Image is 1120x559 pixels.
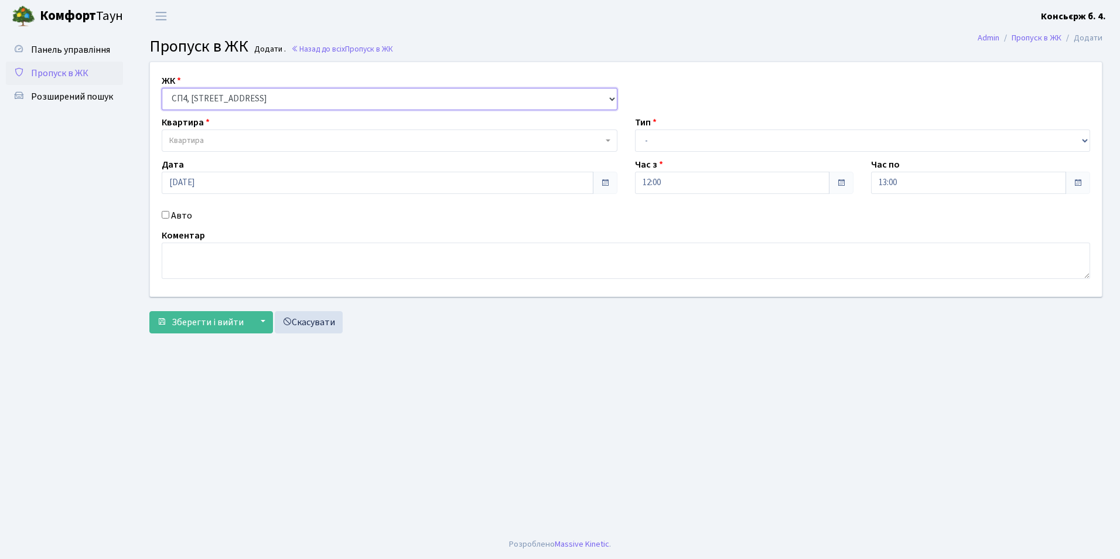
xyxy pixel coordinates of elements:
button: Зберегти і вийти [149,311,251,333]
span: Таун [40,6,123,26]
span: Пропуск в ЖК [31,67,88,80]
label: Дата [162,158,184,172]
a: Панель управління [6,38,123,62]
a: Скасувати [275,311,343,333]
label: Коментар [162,229,205,243]
label: Авто [171,209,192,223]
a: Назад до всіхПропуск в ЖК [291,43,393,54]
label: Час по [871,158,900,172]
label: ЖК [162,74,181,88]
label: Час з [635,158,663,172]
a: Консьєрж б. 4. [1041,9,1106,23]
a: Admin [978,32,999,44]
label: Тип [635,115,657,129]
span: Панель управління [31,43,110,56]
small: Додати . [252,45,286,54]
li: Додати [1061,32,1102,45]
b: Комфорт [40,6,96,25]
div: Розроблено . [509,538,611,551]
a: Massive Kinetic [555,538,609,550]
a: Розширений пошук [6,85,123,108]
span: Пропуск в ЖК [149,35,248,58]
img: logo.png [12,5,35,28]
button: Переключити навігацію [146,6,176,26]
span: Розширений пошук [31,90,113,103]
a: Пропуск в ЖК [1012,32,1061,44]
b: Консьєрж б. 4. [1041,10,1106,23]
span: Пропуск в ЖК [345,43,393,54]
span: Квартира [169,135,204,146]
nav: breadcrumb [960,26,1120,50]
span: Зберегти і вийти [172,316,244,329]
a: Пропуск в ЖК [6,62,123,85]
label: Квартира [162,115,210,129]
